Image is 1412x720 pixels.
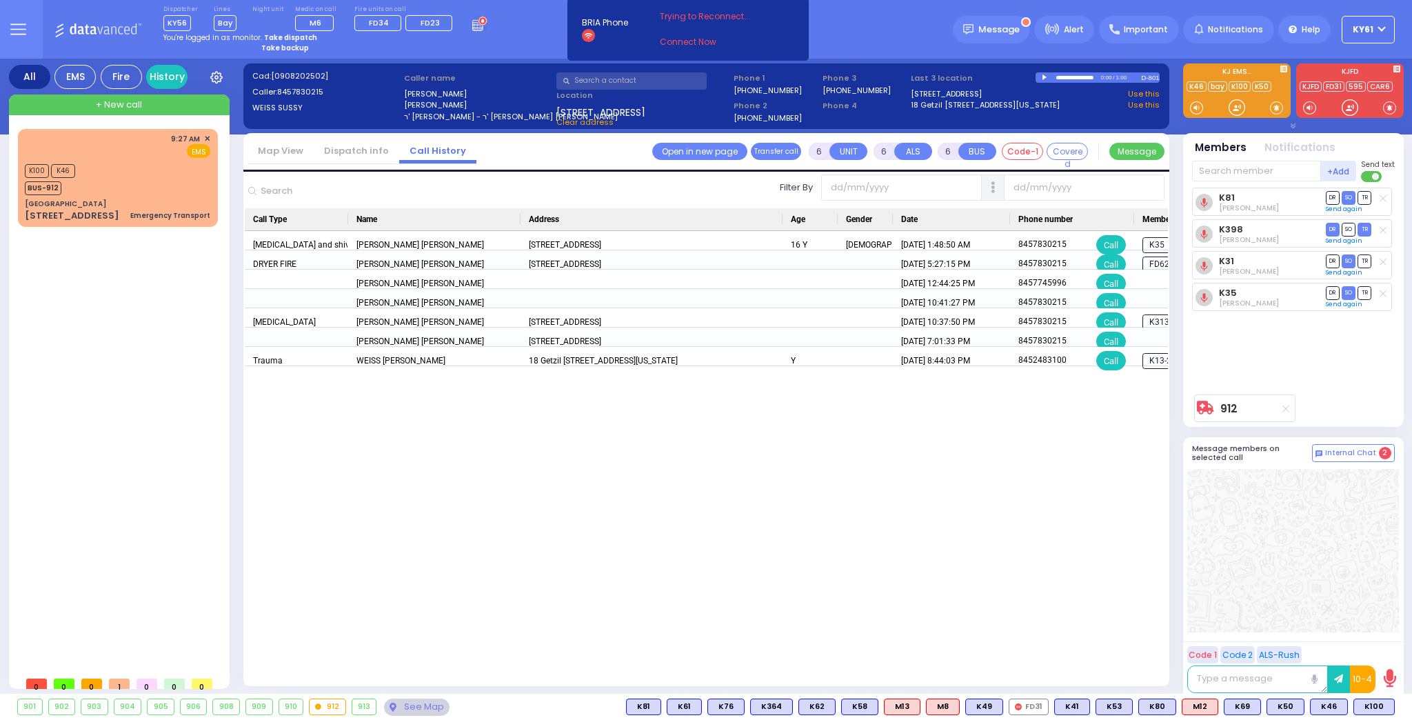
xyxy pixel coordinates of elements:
[245,231,348,259] div: [MEDICAL_DATA] and shivering
[529,236,601,254] div: [STREET_ADDRESS]
[1187,646,1218,663] button: Code 1
[279,699,303,714] div: 910
[958,143,996,160] button: BUS
[1220,646,1255,663] button: Code 2
[823,85,891,95] label: [PHONE_NUMBER]
[1219,266,1279,277] span: Yisroel Feldman
[1096,699,1133,715] div: BLS
[893,289,1010,317] div: [DATE] 10:41:27 PM
[25,181,61,195] span: BUS-912
[626,699,661,715] div: BLS
[1018,351,1067,370] div: 8452483100
[734,85,802,95] label: [PHONE_NUMBER]
[1018,235,1067,254] div: 8457830215
[1379,447,1391,459] span: 2
[54,679,74,689] span: 0
[911,72,1036,84] label: Last 3 location
[1326,268,1362,277] a: Send again
[582,17,628,29] span: BRIA Phone
[1138,699,1176,715] div: BLS
[264,32,317,43] strong: Take dispatch
[253,214,287,224] span: Call Type
[1195,140,1247,156] button: Members
[192,679,212,689] span: 0
[245,308,348,336] div: [MEDICAL_DATA]
[256,178,445,204] input: Search
[252,102,400,114] label: WEISS SUSSY
[204,133,210,145] span: ✕
[384,699,449,716] div: See map
[1257,646,1302,663] button: ALS-Rush
[798,699,836,715] div: K62
[1182,699,1218,715] div: ALS
[901,214,918,224] span: Date
[1342,254,1355,268] span: SO
[1224,699,1261,715] div: BLS
[421,17,440,28] span: FD23
[1112,70,1115,86] div: /
[1350,666,1375,693] button: 10-4
[1096,312,1126,332] div: Call
[556,72,707,90] input: Search a contact
[1096,332,1126,351] div: Call
[1358,286,1371,299] span: TR
[707,699,745,715] div: K76
[791,214,805,224] span: Age
[187,144,210,158] span: EMS
[1342,16,1395,43] button: KY61
[750,699,793,715] div: BLS
[49,699,75,714] div: 902
[1100,70,1113,86] div: 0:00
[1096,254,1126,274] div: Call
[734,112,802,123] label: [PHONE_NUMBER]
[894,143,932,160] button: ALS
[893,250,1010,278] div: [DATE] 5:27:15 PM
[556,117,614,128] span: Clear address
[310,17,321,28] span: M6
[1018,332,1067,351] div: 8457830215
[1296,68,1404,78] label: KJFD
[1326,191,1340,204] span: DR
[1310,699,1348,715] div: BLS
[1312,444,1395,462] button: Internal Chat 2
[1208,23,1263,36] span: Notifications
[1342,286,1355,299] span: SO
[1224,699,1261,715] div: K69
[1142,237,1173,253] span: K35
[1009,699,1049,715] div: FD31
[926,699,960,715] div: ALS KJ
[1096,293,1126,312] div: Call
[1267,699,1304,715] div: K50
[1142,257,1178,272] span: FD62
[1018,312,1067,332] div: 8457830215
[171,134,200,144] span: 9:27 AM
[1353,699,1395,715] div: K100
[1353,23,1373,36] span: KY61
[1358,223,1371,236] span: TR
[1326,223,1340,236] span: DR
[1096,699,1133,715] div: K53
[1116,70,1128,86] div: 1:00
[348,250,521,278] div: [PERSON_NAME] [PERSON_NAME]
[911,88,982,100] a: [STREET_ADDRESS]
[893,270,1010,297] div: [DATE] 12:44:25 PM
[1219,203,1279,213] span: Berish Mertz
[911,99,1060,111] a: 18 Getzil [STREET_ADDRESS][US_STATE]
[783,347,838,374] div: Y
[1018,274,1067,293] div: 8457745996
[1219,234,1279,245] span: Joshua Adler
[1346,81,1366,92] a: 595
[652,143,747,160] a: Open in new page
[81,699,108,714] div: 903
[163,15,191,31] span: KY56
[1353,699,1395,715] div: BLS
[404,111,552,123] label: ר' [PERSON_NAME] - ר' [PERSON_NAME] [PERSON_NAME]
[1358,254,1371,268] span: TR
[252,70,400,82] label: Cad:
[51,164,75,178] span: K46
[829,143,867,160] button: UNIT
[1323,81,1344,92] a: FD31
[163,6,198,14] label: Dispatcher
[295,6,339,14] label: Medic on call
[1142,214,1177,224] span: Members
